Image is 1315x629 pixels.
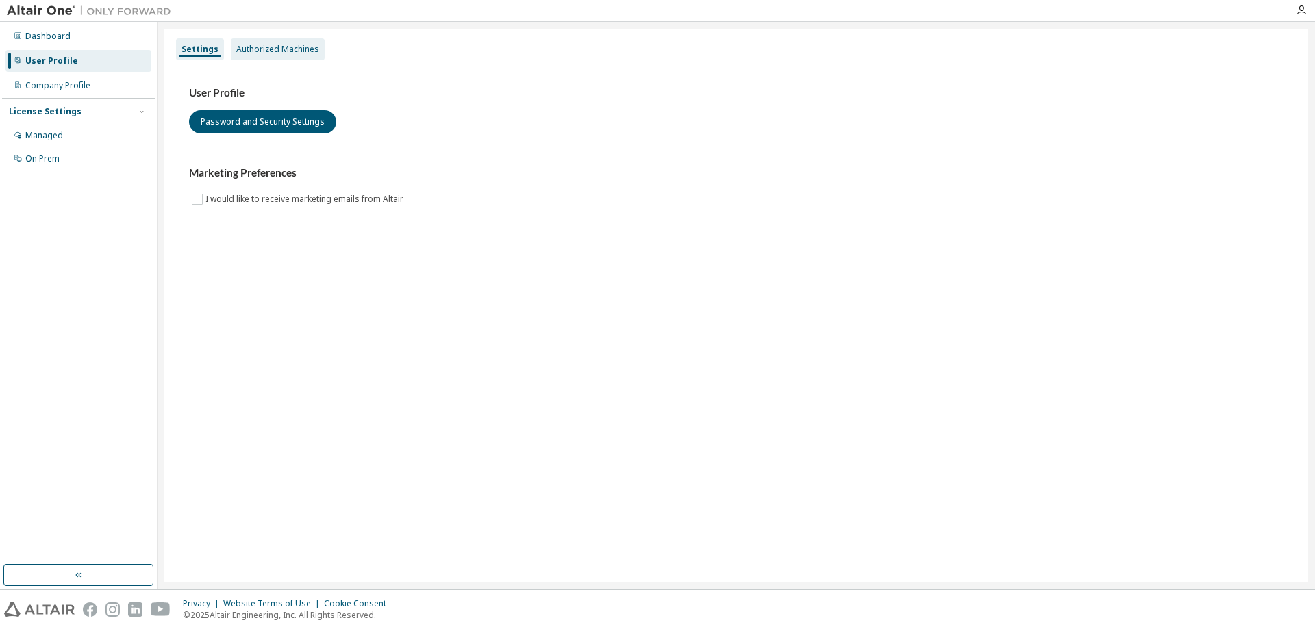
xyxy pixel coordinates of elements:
div: Company Profile [25,80,90,91]
img: altair_logo.svg [4,602,75,617]
div: Privacy [183,598,223,609]
h3: Marketing Preferences [189,166,1283,180]
h3: User Profile [189,86,1283,100]
div: Dashboard [25,31,71,42]
img: Altair One [7,4,178,18]
img: instagram.svg [105,602,120,617]
div: User Profile [25,55,78,66]
div: Website Terms of Use [223,598,324,609]
img: facebook.svg [83,602,97,617]
label: I would like to receive marketing emails from Altair [205,191,406,207]
button: Password and Security Settings [189,110,336,133]
div: Managed [25,130,63,141]
div: License Settings [9,106,82,117]
p: © 2025 Altair Engineering, Inc. All Rights Reserved. [183,609,394,621]
img: linkedin.svg [128,602,142,617]
img: youtube.svg [151,602,171,617]
div: Cookie Consent [324,598,394,609]
div: On Prem [25,153,60,164]
div: Authorized Machines [236,44,319,55]
div: Settings [181,44,218,55]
